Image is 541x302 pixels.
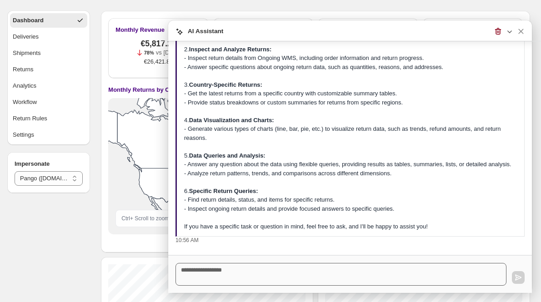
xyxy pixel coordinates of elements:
[189,46,272,53] strong: Inspect and Analyze Returns:
[10,30,87,44] button: Deliveries
[15,159,83,168] h4: Impersonate
[144,57,173,66] span: €26,421.81
[10,128,87,142] button: Settings
[115,25,165,35] h2: Monthly Revenue
[13,130,34,139] span: Settings
[189,152,265,159] strong: Data Queries and Analysis:
[156,48,182,57] p: vs [DATE]
[189,81,262,88] strong: Country-Specific Returns:
[144,50,154,55] span: 78%
[13,32,39,41] span: Deliveries
[13,114,47,123] span: Return Rules
[175,237,199,244] p: 10:56 AM
[13,98,37,107] span: Workflow
[13,81,36,90] span: Analytics
[13,65,34,74] span: Returns
[115,210,194,227] div: Ctrl + Scroll to zoom ( 100 %)
[13,16,44,25] span: Dashboard
[13,49,40,58] span: Shipments
[140,39,176,48] span: €5,817.26
[189,117,274,124] strong: Data Visualization and Charts:
[189,188,258,194] strong: Specific Return Queries:
[10,111,87,126] button: Return Rules
[10,79,87,93] button: Analytics
[10,95,87,109] button: Workflow
[10,46,87,60] button: Shipments
[10,62,87,77] button: Returns
[188,27,223,36] h3: AI Assistant
[10,13,87,28] button: Dashboard
[108,85,188,94] h4: Monthly Returns by Country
